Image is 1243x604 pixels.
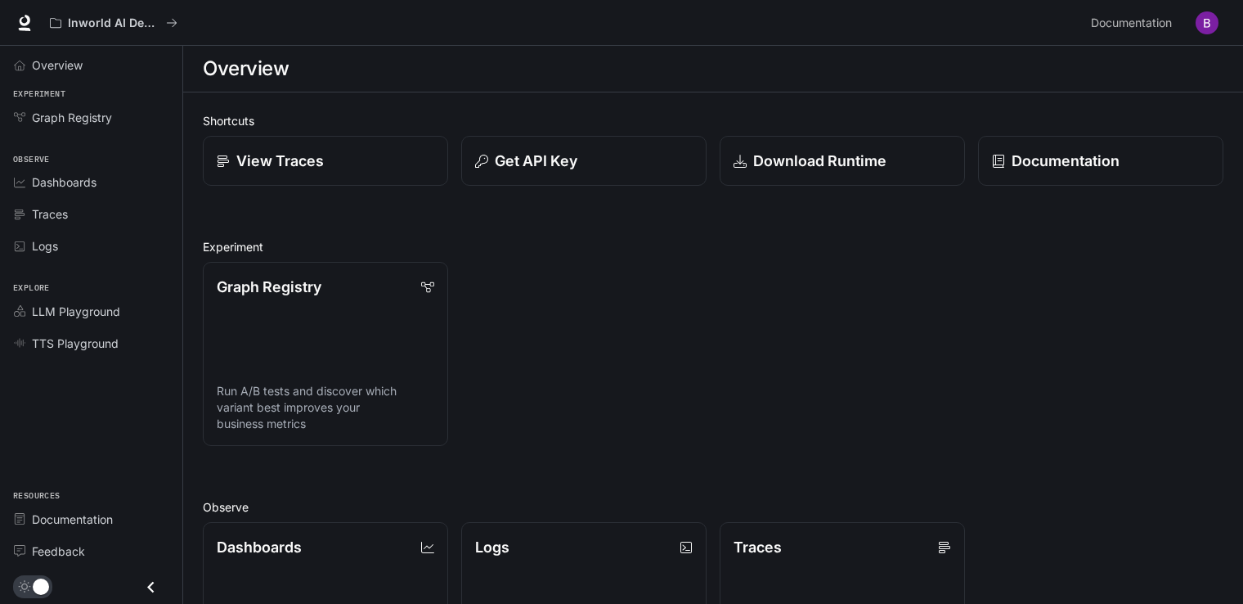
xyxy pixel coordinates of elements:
span: Dashboards [32,174,96,191]
button: User avatar [1191,7,1223,39]
span: Logs [32,237,58,255]
p: View Traces [236,150,324,172]
h2: Experiment [203,238,1223,255]
a: Dashboards [7,168,176,196]
p: Logs [475,536,509,558]
a: Download Runtime [720,136,965,186]
span: Overview [32,56,83,74]
span: Feedback [32,543,85,560]
a: Overview [7,51,176,79]
p: Get API Key [495,150,577,172]
p: Traces [734,536,782,558]
h1: Overview [203,52,289,85]
a: Traces [7,200,176,228]
button: All workspaces [43,7,185,39]
p: Graph Registry [217,276,321,298]
button: Close drawer [132,570,169,604]
a: View Traces [203,136,448,186]
a: LLM Playground [7,297,176,326]
img: User avatar [1196,11,1218,34]
a: Documentation [1084,7,1184,39]
h2: Shortcuts [203,112,1223,129]
a: Feedback [7,537,176,566]
a: Documentation [978,136,1223,186]
span: Graph Registry [32,109,112,126]
span: TTS Playground [32,335,119,352]
a: Documentation [7,505,176,534]
a: Graph RegistryRun A/B tests and discover which variant best improves your business metrics [203,262,448,446]
p: Inworld AI Demos [68,16,159,30]
a: Graph Registry [7,103,176,132]
a: Logs [7,232,176,260]
p: Run A/B tests and discover which variant best improves your business metrics [217,383,434,432]
span: Documentation [1091,13,1172,34]
span: Traces [32,205,68,223]
p: Download Runtime [753,150,886,172]
p: Dashboards [217,536,302,558]
span: LLM Playground [32,303,120,320]
span: Documentation [32,511,113,528]
a: TTS Playground [7,329,176,358]
button: Get API Key [461,136,707,186]
h2: Observe [203,498,1223,516]
p: Documentation [1012,150,1120,172]
span: Dark mode toggle [33,577,49,595]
